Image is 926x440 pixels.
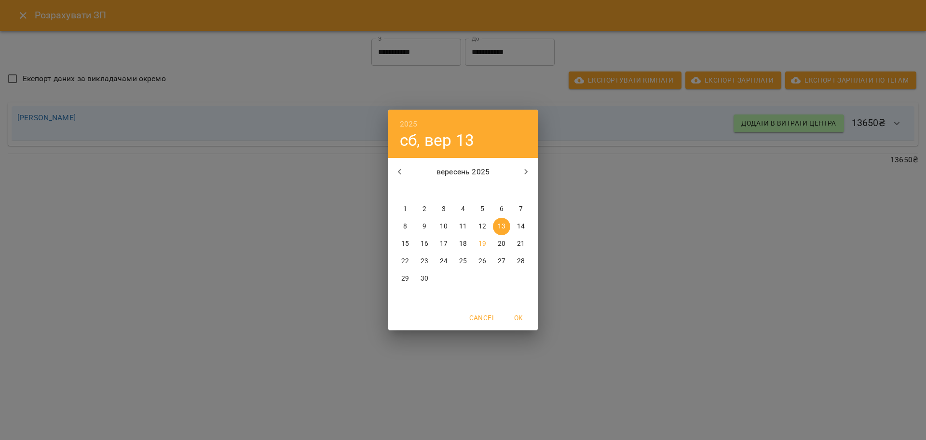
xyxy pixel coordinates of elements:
span: сб [493,186,510,196]
button: 17 [435,235,452,253]
p: 18 [459,239,467,249]
button: OK [503,309,534,326]
p: 29 [401,274,409,284]
button: сб, вер 13 [400,130,474,150]
button: 27 [493,253,510,270]
button: 4 [454,200,472,218]
button: 28 [512,253,530,270]
p: 17 [440,239,448,249]
button: 16 [416,235,433,253]
button: 6 [493,200,510,218]
button: 15 [396,235,414,253]
p: 27 [498,256,505,266]
p: 20 [498,239,505,249]
button: 12 [474,218,491,235]
p: 8 [403,222,407,231]
p: 25 [459,256,467,266]
button: 19 [474,235,491,253]
p: 13 [498,222,505,231]
p: 3 [442,204,446,214]
button: 14 [512,218,530,235]
button: 29 [396,270,414,287]
button: 8 [396,218,414,235]
span: пн [396,186,414,196]
span: ср [435,186,452,196]
p: 11 [459,222,467,231]
span: чт [454,186,472,196]
span: OK [507,312,530,324]
p: вересень 2025 [411,166,515,178]
button: 2 [416,200,433,218]
button: 26 [474,253,491,270]
button: 24 [435,253,452,270]
button: 10 [435,218,452,235]
span: Cancel [469,312,495,324]
p: 14 [517,222,525,231]
p: 15 [401,239,409,249]
button: 20 [493,235,510,253]
p: 19 [478,239,486,249]
p: 28 [517,256,525,266]
button: 2025 [400,117,418,131]
span: нд [512,186,530,196]
p: 7 [519,204,523,214]
button: 21 [512,235,530,253]
button: 9 [416,218,433,235]
button: 30 [416,270,433,287]
p: 26 [478,256,486,266]
button: 7 [512,200,530,218]
p: 12 [478,222,486,231]
button: 11 [454,218,472,235]
p: 4 [461,204,465,214]
p: 24 [440,256,448,266]
button: 18 [454,235,472,253]
button: 23 [416,253,433,270]
button: 1 [396,200,414,218]
p: 10 [440,222,448,231]
p: 21 [517,239,525,249]
button: 25 [454,253,472,270]
span: вт [416,186,433,196]
button: 3 [435,200,452,218]
p: 16 [421,239,428,249]
p: 9 [422,222,426,231]
p: 5 [480,204,484,214]
p: 22 [401,256,409,266]
button: 22 [396,253,414,270]
p: 23 [421,256,428,266]
button: 5 [474,200,491,218]
span: пт [474,186,491,196]
p: 30 [421,274,428,284]
p: 6 [500,204,504,214]
p: 2 [422,204,426,214]
button: Cancel [465,309,499,326]
p: 1 [403,204,407,214]
button: 13 [493,218,510,235]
